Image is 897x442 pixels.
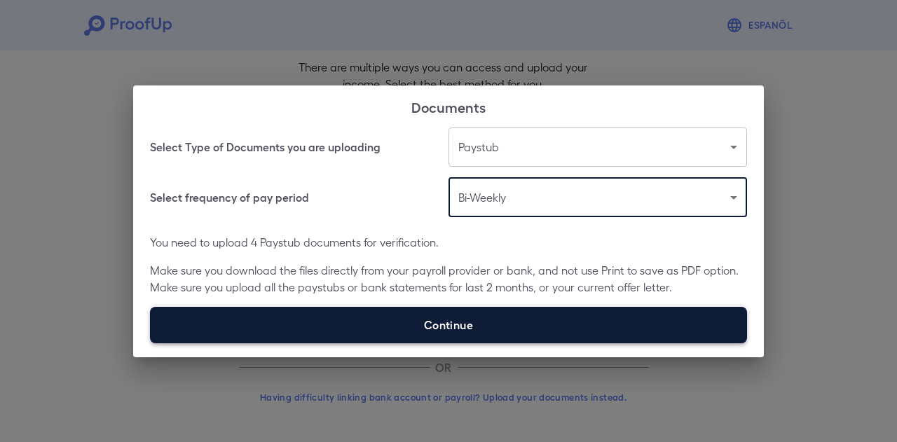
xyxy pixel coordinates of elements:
[448,127,747,167] div: Paystub
[150,262,747,296] p: Make sure you download the files directly from your payroll provider or bank, and not use Print t...
[133,85,764,127] h2: Documents
[150,189,309,206] h6: Select frequency of pay period
[150,307,747,343] label: Continue
[448,178,747,217] div: Bi-Weekly
[150,139,381,156] h6: Select Type of Documents you are uploading
[150,234,747,251] p: You need to upload 4 Paystub documents for verification.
